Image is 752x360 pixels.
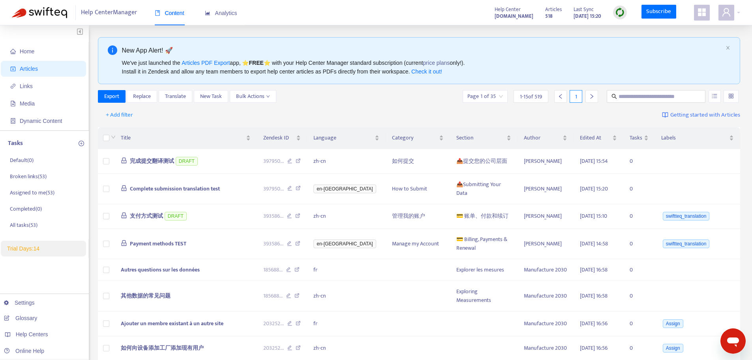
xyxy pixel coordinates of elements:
span: [DATE] 15:20 [580,184,608,193]
td: 0 [623,204,655,229]
span: 1 - 15 of 519 [520,92,542,101]
span: down [266,94,270,98]
td: 📤Submitting Your Data [450,174,517,204]
a: Settings [4,300,35,306]
span: right [589,94,594,99]
span: DRAFT [176,157,198,166]
strong: [DOMAIN_NAME] [495,12,533,21]
span: info-circle [108,45,117,55]
span: en-[GEOGRAPHIC_DATA] [313,239,376,248]
button: Replace [127,90,157,103]
span: Assign [663,319,683,328]
span: 支付方式测试 [130,211,163,221]
span: 185688 ... [263,266,283,274]
b: FREE [249,60,263,66]
span: [DATE] 14:58 [580,239,608,248]
a: [DOMAIN_NAME] [495,11,533,21]
td: fr [307,259,385,281]
td: Manage my Account [386,229,450,259]
span: [DATE] 16:56 [580,319,608,328]
button: Export [98,90,126,103]
span: Links [20,83,33,89]
span: 如何向设备添加工厂添加现有用户 [121,343,204,352]
span: Replace [133,92,151,101]
span: book [155,10,160,16]
span: 393586 ... [263,239,283,248]
iframe: Button to launch messaging window [720,328,746,354]
span: Zendesk ID [263,134,295,142]
td: Exploring Measurements [450,281,517,311]
td: [PERSON_NAME] [518,229,574,259]
td: 如何提交 [386,149,450,174]
td: 0 [623,174,655,204]
span: [DATE] 15:54 [580,156,608,166]
td: [PERSON_NAME] [518,149,574,174]
span: Labels [661,134,728,142]
span: container [10,118,16,124]
span: file-image [10,101,16,106]
span: 185688 ... [263,292,283,300]
span: 其他数据的常见问题 [121,291,171,300]
span: left [558,94,563,99]
a: Getting started with Articles [662,109,740,121]
span: Analytics [205,10,237,16]
div: We've just launched the app, ⭐ ⭐️ with your Help Center Manager standard subscription (current on... [122,58,723,76]
span: 203252 ... [263,344,284,352]
div: 1 [570,90,582,103]
td: 0 [623,311,655,336]
span: close [726,45,730,50]
p: Assigned to me ( 53 ) [10,188,54,197]
span: [DATE] 15:10 [580,211,607,221]
span: Ajouter un membre existant à un autre site [121,319,223,328]
span: area-chart [205,10,210,16]
span: Assign [663,344,683,352]
td: 💳 账单、付款和续订 [450,204,517,229]
span: 203252 ... [263,319,284,328]
span: Payment methods TEST [130,239,186,248]
strong: 518 [545,12,553,21]
span: Last Sync [574,5,594,14]
td: [PERSON_NAME] [518,174,574,204]
span: Dynamic Content [20,118,62,124]
span: Title [121,134,244,142]
td: zh-cn [307,281,385,311]
span: lock [121,212,127,219]
span: + Add filter [106,110,133,120]
span: Help Center Manager [81,5,137,20]
th: Zendesk ID [257,127,308,149]
span: en-[GEOGRAPHIC_DATA] [313,185,376,193]
td: 0 [623,149,655,174]
span: appstore [697,8,707,17]
span: Trial Days: 14 [7,245,39,252]
span: 397950 ... [263,157,284,166]
th: Edited At [574,127,623,149]
span: 393586 ... [263,212,283,221]
span: Help Centers [16,331,48,337]
span: Tasks [630,134,642,142]
button: + Add filter [100,109,139,121]
span: Edited At [580,134,611,142]
button: Bulk Actionsdown [230,90,276,103]
a: Online Help [4,348,44,354]
td: Manufacture 2030 [518,259,574,281]
span: link [10,83,16,89]
th: Category [386,127,450,149]
th: Section [450,127,517,149]
p: All tasks ( 53 ) [10,221,38,229]
a: Subscribe [641,5,676,19]
td: 0 [623,281,655,311]
td: Manufacture 2030 [518,311,574,336]
span: Articles [20,66,38,72]
td: [PERSON_NAME] [518,204,574,229]
th: Labels [655,127,740,149]
span: home [10,49,16,54]
a: Check it out! [411,68,442,75]
span: lock [121,240,127,246]
a: price plans [423,60,450,66]
td: zh-cn [307,204,385,229]
span: search [611,94,617,99]
p: Default ( 0 ) [10,156,34,164]
span: Media [20,100,35,107]
img: Swifteq [12,7,67,18]
span: Language [313,134,373,142]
